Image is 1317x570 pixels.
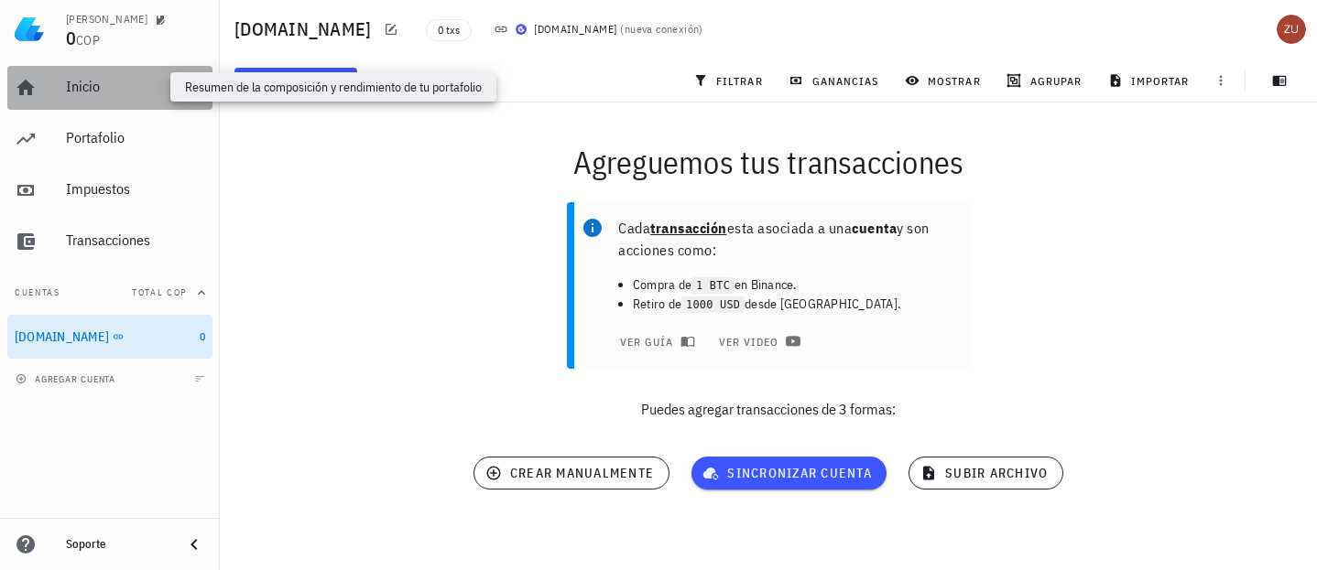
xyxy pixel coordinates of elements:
div: Impuestos [66,180,205,198]
a: Inicio [7,66,212,110]
button: transacción [234,68,357,93]
button: mostrar [898,68,992,93]
button: ganancias [781,68,890,93]
b: transacción [650,219,727,237]
button: sincronizar cuenta [691,457,887,489]
div: Transacciones [66,231,205,249]
b: cuenta [852,219,897,237]
li: Compra de en Binance. [633,275,955,295]
span: subir archivo [924,465,1048,481]
button: filtrar [686,68,774,93]
div: avatar [1277,15,1306,44]
li: Retiro de desde [GEOGRAPHIC_DATA]. [633,295,955,314]
button: importar [1100,68,1201,93]
span: COP [76,32,100,48]
span: agrupar [1010,73,1082,88]
span: 0 txs [438,20,460,40]
span: ver guía [618,334,691,349]
button: agregar cuenta [11,370,124,388]
img: LedgiFi [15,15,44,44]
button: crear manualmente [473,457,669,489]
span: transacción [245,73,345,88]
button: CuentasTotal COP [7,271,212,315]
div: Inicio [66,78,205,95]
span: nueva conexión [625,22,700,36]
span: ver video [717,334,797,349]
span: filtrar [697,73,763,88]
span: mostrar [909,73,981,88]
div: Soporte [66,537,169,552]
p: Puedes agregar transacciones de 3 formas: [220,398,1317,420]
span: 0 [66,26,76,50]
p: Cada esta asociada a una y son acciones como: [618,217,955,261]
span: ganancias [792,73,878,88]
img: BudaPuntoCom [516,24,527,35]
div: Portafolio [66,129,205,146]
a: [DOMAIN_NAME] 0 [7,315,212,359]
button: sincronizar [365,68,485,93]
button: subir archivo [909,457,1063,489]
a: Impuestos [7,168,212,212]
span: crear manualmente [489,465,654,481]
span: 0 [200,329,205,343]
h1: [DOMAIN_NAME] [234,15,378,44]
div: [DOMAIN_NAME] [534,20,616,38]
a: Portafolio [7,117,212,161]
span: Total COP [132,286,187,298]
a: Transacciones [7,220,212,263]
span: importar [1112,73,1190,88]
button: ver guía [607,328,703,354]
span: agregar cuenta [19,373,115,385]
div: [PERSON_NAME] [66,12,147,27]
span: ( ) [620,20,702,38]
span: sincronizar cuenta [706,465,872,481]
code: 1000 USD [681,296,745,314]
a: ver video [706,328,809,354]
button: agrupar [999,68,1093,93]
div: [DOMAIN_NAME] [15,329,109,345]
code: 1 BTC [691,277,735,295]
span: sincronizar [376,73,473,88]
